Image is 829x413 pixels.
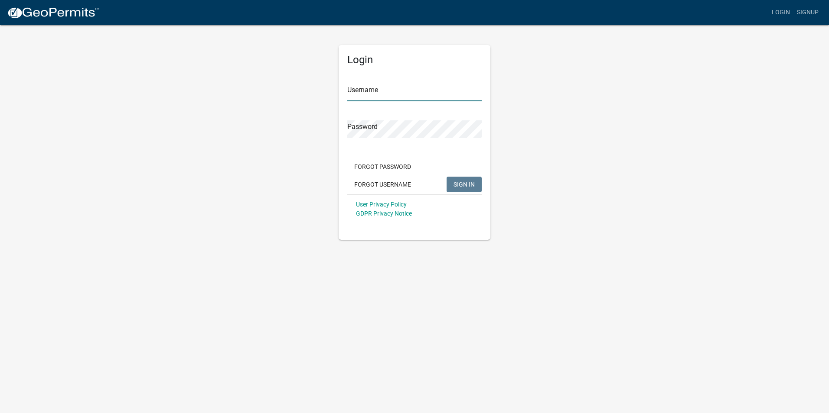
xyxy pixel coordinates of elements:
button: Forgot Username [347,177,418,192]
button: Forgot Password [347,159,418,174]
a: User Privacy Policy [356,201,407,208]
a: Login [768,4,793,21]
h5: Login [347,54,482,66]
button: SIGN IN [447,177,482,192]
span: SIGN IN [454,181,475,187]
a: GDPR Privacy Notice [356,210,412,217]
a: Signup [793,4,822,21]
